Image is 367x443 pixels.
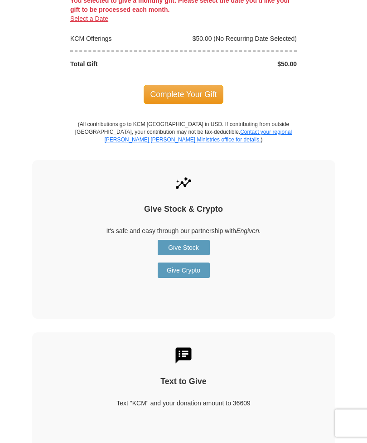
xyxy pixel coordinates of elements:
a: Give Crypto [158,263,210,278]
img: give-by-stock.svg [174,174,193,193]
a: Select a Date [70,15,108,22]
span: $50.00 (No Recurring Date Selected) [193,35,297,42]
a: Contact your regional [PERSON_NAME] [PERSON_NAME] Ministries office for details. [104,129,292,143]
p: (All contributions go to KCM [GEOGRAPHIC_DATA] in USD. If contributing from outside [GEOGRAPHIC_D... [75,121,292,160]
div: Text "KCM" and your donation amount to 36609 [48,399,319,408]
div: $50.00 [183,59,302,68]
div: KCM Offerings [66,34,184,43]
img: text-to-give.svg [174,346,193,365]
h4: Give Stock & Crypto [48,204,319,214]
span: Complete Your Gift [144,85,224,104]
div: Total Gift [66,59,184,68]
p: It's safe and easy through our partnership with [48,226,319,235]
i: Engiven. [236,227,261,234]
h4: Text to Give [48,377,319,387]
a: Give Stock [158,240,210,255]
